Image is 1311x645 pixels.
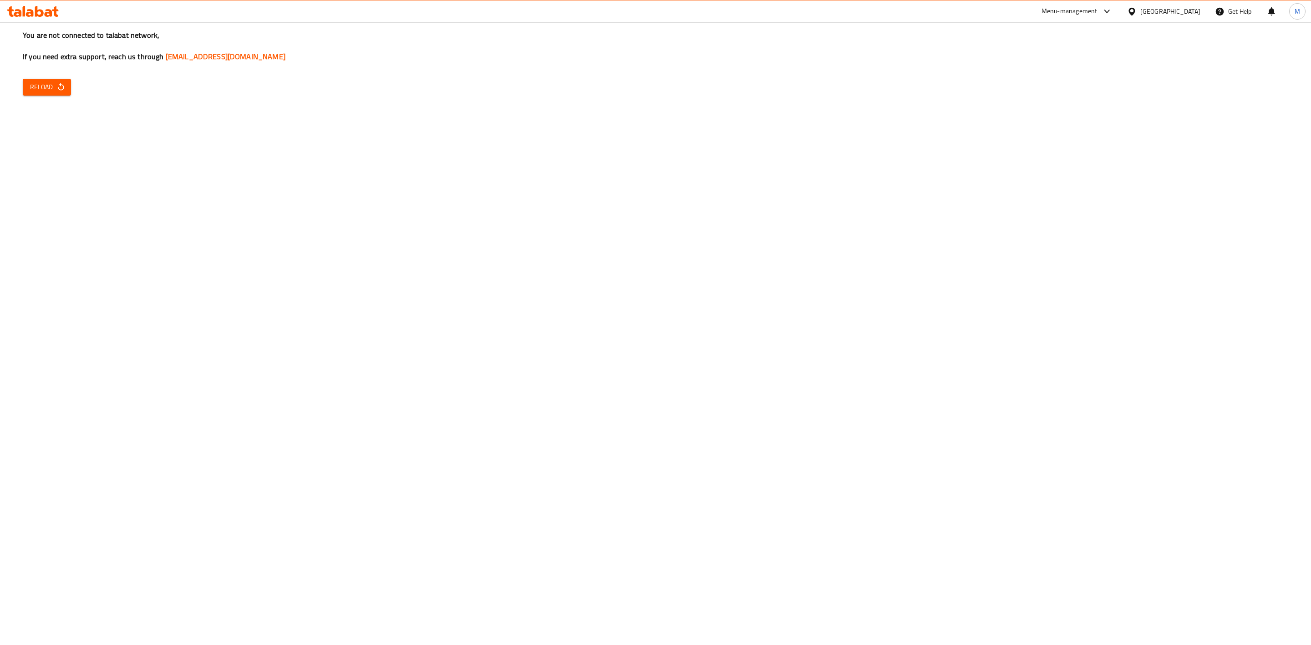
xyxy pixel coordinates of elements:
button: Reload [23,79,71,96]
h3: You are not connected to talabat network, If you need extra support, reach us through [23,30,1288,62]
div: Menu-management [1042,6,1098,17]
a: [EMAIL_ADDRESS][DOMAIN_NAME] [166,50,285,63]
span: Reload [30,81,64,93]
div: [GEOGRAPHIC_DATA] [1140,6,1200,16]
span: M [1295,6,1300,16]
